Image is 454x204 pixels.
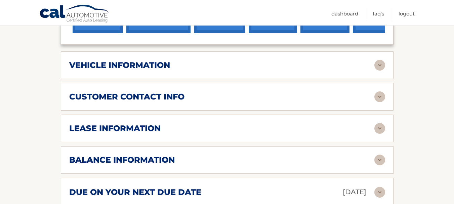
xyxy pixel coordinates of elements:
h2: due on your next due date [69,187,201,197]
a: Cal Automotive [39,4,110,24]
a: Logout [399,8,415,19]
a: FAQ's [373,8,384,19]
img: accordion-rest.svg [374,91,385,102]
p: [DATE] [343,186,366,198]
h2: balance information [69,155,175,165]
img: accordion-rest.svg [374,60,385,71]
img: accordion-rest.svg [374,155,385,165]
h2: customer contact info [69,92,184,102]
a: Dashboard [331,8,358,19]
h2: vehicle information [69,60,170,70]
h2: lease information [69,123,161,133]
img: accordion-rest.svg [374,123,385,134]
img: accordion-rest.svg [374,187,385,198]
